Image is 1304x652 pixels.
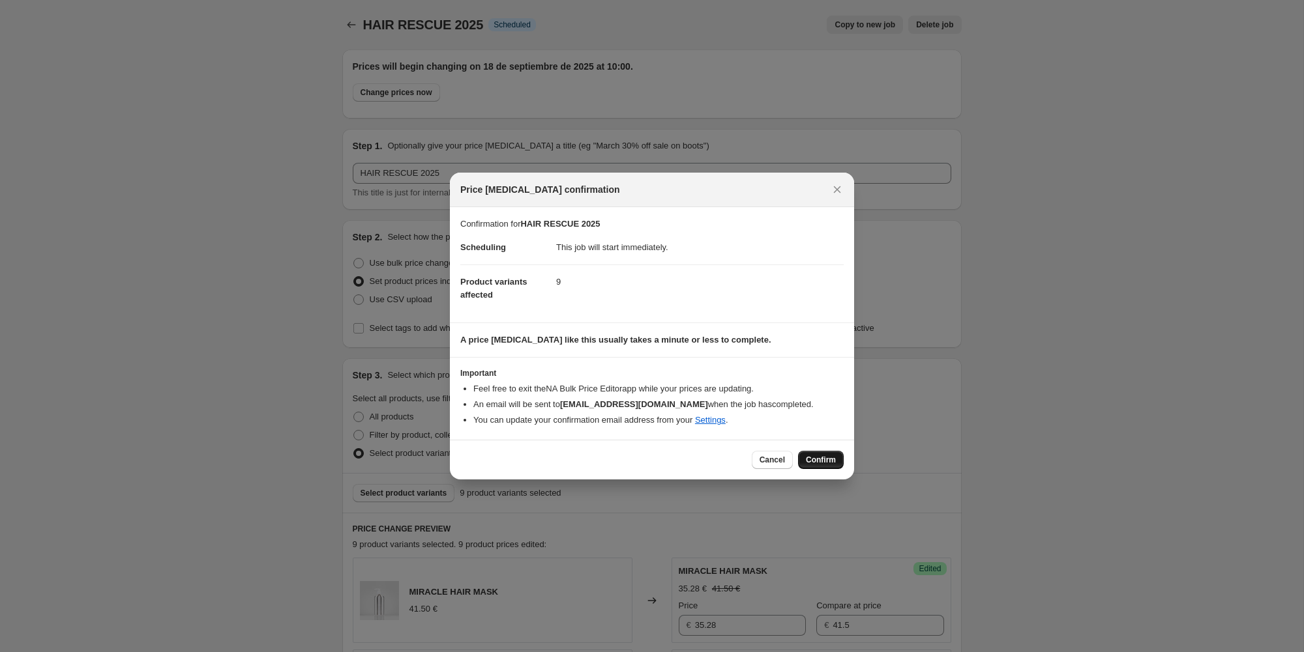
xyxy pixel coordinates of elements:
button: Confirm [798,451,844,469]
a: Settings [695,415,726,425]
b: [EMAIL_ADDRESS][DOMAIN_NAME] [560,399,708,409]
span: Scheduling [460,242,506,252]
button: Close [828,180,846,199]
span: Price [MEDICAL_DATA] confirmation [460,183,620,196]
dd: This job will start immediately. [556,231,844,264]
span: Confirm [806,455,836,465]
dd: 9 [556,264,844,299]
b: A price [MEDICAL_DATA] like this usually takes a minute or less to complete. [460,335,771,345]
p: Confirmation for [460,218,844,231]
span: Product variants affected [460,277,527,300]
li: You can update your confirmation email address from your . [473,414,844,427]
h3: Important [460,368,844,378]
span: Cancel [760,455,785,465]
li: Feel free to exit the NA Bulk Price Editor app while your prices are updating. [473,382,844,395]
button: Cancel [752,451,793,469]
b: HAIR RESCUE 2025 [520,219,600,229]
li: An email will be sent to when the job has completed . [473,398,844,411]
